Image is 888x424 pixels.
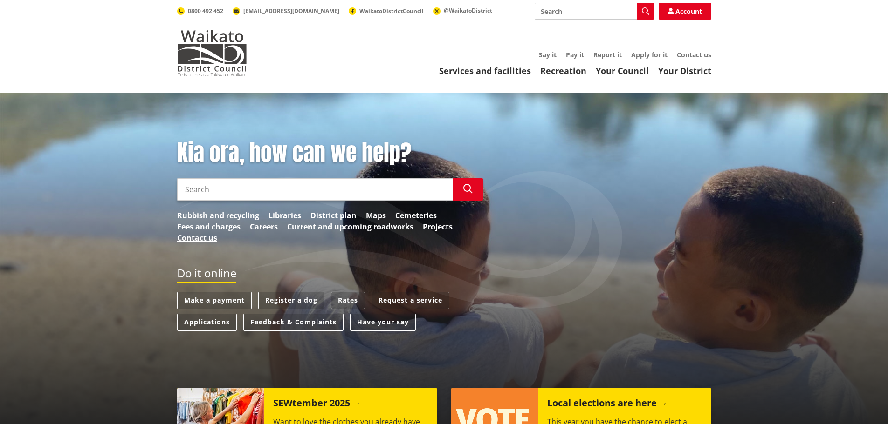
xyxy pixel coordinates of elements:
h1: Kia ora, how can we help? [177,140,483,167]
a: Report it [593,50,622,59]
a: Current and upcoming roadworks [287,221,413,232]
span: 0800 492 452 [188,7,223,15]
a: Recreation [540,65,586,76]
a: Rates [331,292,365,309]
h2: Local elections are here [547,397,668,411]
a: Cemeteries [395,210,437,221]
a: Pay it [566,50,584,59]
img: Waikato District Council - Te Kaunihera aa Takiwaa o Waikato [177,30,247,76]
a: Services and facilities [439,65,531,76]
a: Request a service [372,292,449,309]
a: Maps [366,210,386,221]
input: Search input [177,178,453,201]
a: Apply for it [631,50,668,59]
a: @WaikatoDistrict [433,7,492,14]
a: Feedback & Complaints [243,314,344,331]
a: Contact us [177,232,217,243]
a: Your Council [596,65,649,76]
a: Your District [658,65,711,76]
a: District plan [310,210,357,221]
a: Have your say [350,314,416,331]
a: Account [659,3,711,20]
a: Careers [250,221,278,232]
h2: SEWtember 2025 [273,397,361,411]
a: WaikatoDistrictCouncil [349,7,424,15]
a: Projects [423,221,453,232]
a: Say it [539,50,557,59]
a: 0800 492 452 [177,7,223,15]
input: Search input [535,3,654,20]
a: Contact us [677,50,711,59]
a: Libraries [268,210,301,221]
a: Applications [177,314,237,331]
a: Make a payment [177,292,252,309]
a: Fees and charges [177,221,241,232]
span: [EMAIL_ADDRESS][DOMAIN_NAME] [243,7,339,15]
h2: Do it online [177,267,236,283]
span: @WaikatoDistrict [444,7,492,14]
span: WaikatoDistrictCouncil [359,7,424,15]
a: Register a dog [258,292,324,309]
a: [EMAIL_ADDRESS][DOMAIN_NAME] [233,7,339,15]
a: Rubbish and recycling [177,210,259,221]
